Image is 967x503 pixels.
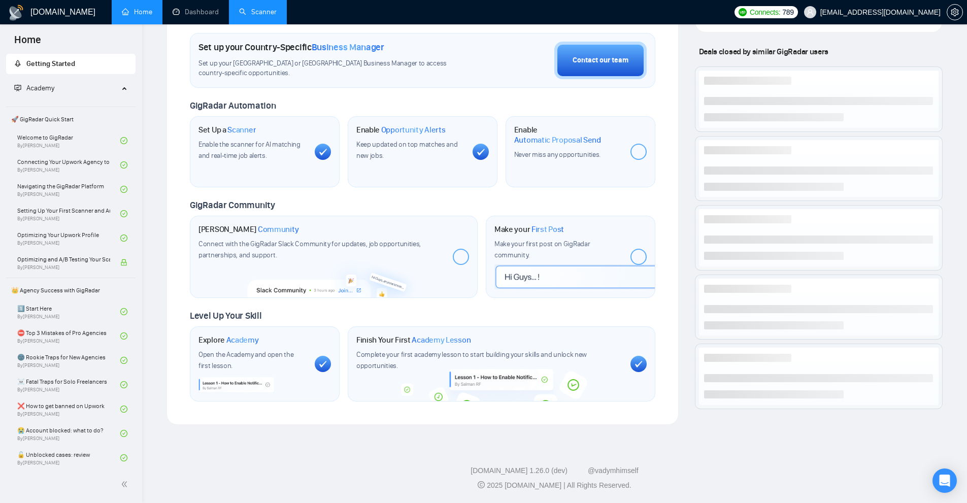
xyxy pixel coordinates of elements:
li: Getting Started [6,54,136,74]
span: First Post [531,224,564,234]
img: logo [8,5,24,21]
span: GigRadar Community [190,199,275,211]
a: @vadymhimself [588,466,639,475]
a: 😭 Account blocked: what to do?By[PERSON_NAME] [17,422,120,445]
span: 👑 Agency Success with GigRadar [7,280,135,300]
h1: Set up your Country-Specific [198,42,384,53]
a: 1️⃣ Start HereBy[PERSON_NAME] [17,300,120,323]
span: Level Up Your Skill [190,310,261,321]
span: Deals closed by similar GigRadar users [695,43,832,60]
span: Open the Academy and open the first lesson. [198,350,293,370]
a: ⛔ Top 3 Mistakes of Pro AgenciesBy[PERSON_NAME] [17,325,120,347]
span: check-circle [120,186,127,193]
span: check-circle [120,406,127,413]
span: Home [6,32,49,54]
span: Set up your [GEOGRAPHIC_DATA] or [GEOGRAPHIC_DATA] Business Manager to access country-specific op... [198,59,468,78]
span: Connects: [750,7,780,18]
span: Getting Started [26,59,75,68]
span: check-circle [120,234,127,242]
a: Connecting Your Upwork Agency to GigRadarBy[PERSON_NAME] [17,154,120,176]
h1: Finish Your First [356,335,471,345]
span: Community [258,224,299,234]
a: 🌚 Rookie Traps for New AgenciesBy[PERSON_NAME] [17,349,120,372]
span: double-left [121,479,131,489]
h1: Enable [356,125,446,135]
a: Optimizing Your Upwork ProfileBy[PERSON_NAME] [17,227,120,249]
a: searchScanner [239,8,277,16]
span: Connect with the GigRadar Slack Community for updates, job opportunities, partnerships, and support. [198,240,421,259]
span: 789 [782,7,793,18]
span: 🚀 GigRadar Quick Start [7,109,135,129]
span: Never miss any opportunities. [514,150,601,159]
span: GigRadar Automation [190,100,276,111]
span: Automatic Proposal Send [514,135,601,145]
span: Academy Lesson [412,335,471,345]
span: Academy [226,335,259,345]
span: Optimizing and A/B Testing Your Scanner for Better Results [17,254,110,264]
span: lock [120,259,127,266]
a: Navigating the GigRadar PlatformBy[PERSON_NAME] [17,178,120,200]
img: slackcommunity-bg.png [248,256,420,297]
span: copyright [478,481,485,488]
a: setting [947,8,963,16]
h1: Make your [494,224,564,234]
a: Welcome to GigRadarBy[PERSON_NAME] [17,129,120,152]
span: setting [947,8,962,16]
a: Setting Up Your First Scanner and Auto-BidderBy[PERSON_NAME] [17,203,120,225]
a: 🔓 Unblocked cases: reviewBy[PERSON_NAME] [17,447,120,469]
span: check-circle [120,454,127,461]
span: check-circle [120,357,127,364]
h1: Explore [198,335,259,345]
span: check-circle [120,430,127,437]
span: check-circle [120,210,127,217]
span: Complete your first academy lesson to start building your skills and unlock new opportunities. [356,350,587,370]
span: Academy [26,84,54,92]
span: check-circle [120,381,127,388]
span: check-circle [120,137,127,144]
button: setting [947,4,963,20]
span: check-circle [120,332,127,340]
span: Academy [14,84,54,92]
div: Contact our team [573,55,628,66]
div: Open Intercom Messenger [932,468,957,493]
h1: [PERSON_NAME] [198,224,299,234]
span: check-circle [120,161,127,169]
a: ❌ How to get banned on UpworkBy[PERSON_NAME] [17,398,120,420]
span: Enable the scanner for AI matching and real-time job alerts. [198,140,301,160]
h1: Set Up a [198,125,256,135]
a: ☠️ Fatal Traps for Solo FreelancersBy[PERSON_NAME] [17,374,120,396]
span: Opportunity Alerts [381,125,446,135]
a: dashboardDashboard [173,8,219,16]
span: Business Manager [312,42,384,53]
span: Scanner [227,125,256,135]
h1: Enable [514,125,622,145]
img: upwork-logo.png [739,8,747,16]
button: Contact our team [554,42,647,79]
span: By [PERSON_NAME] [17,264,110,271]
a: homeHome [122,8,152,16]
div: 2025 [DOMAIN_NAME] | All Rights Reserved. [150,480,959,491]
span: fund-projection-screen [14,84,21,91]
span: user [807,9,814,16]
span: rocket [14,60,21,67]
span: Keep updated on top matches and new jobs. [356,140,458,160]
a: [DOMAIN_NAME] 1.26.0 (dev) [471,466,568,475]
span: check-circle [120,308,127,315]
span: Make your first post on GigRadar community. [494,240,590,259]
